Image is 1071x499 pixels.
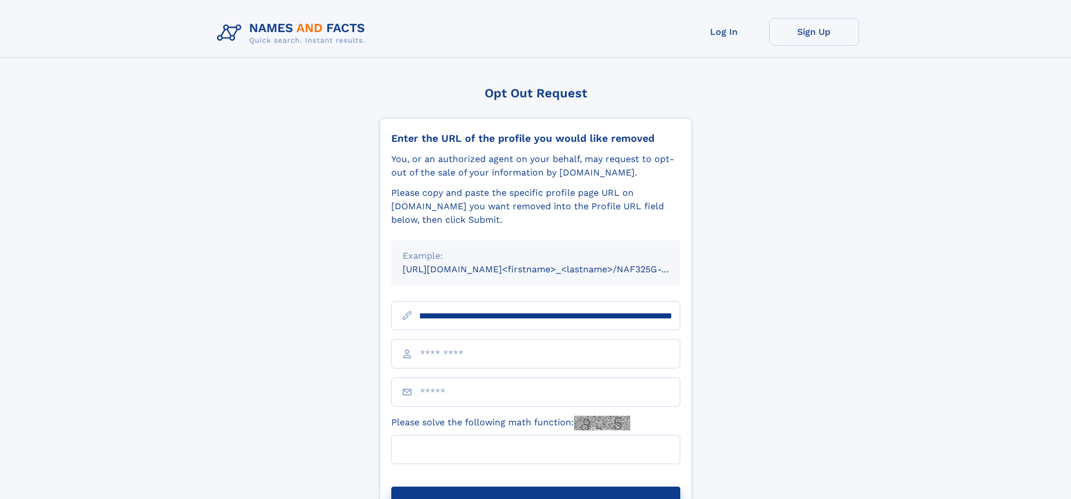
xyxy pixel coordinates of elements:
[391,132,680,145] div: Enter the URL of the profile you would like removed
[403,264,702,275] small: [URL][DOMAIN_NAME]<firstname>_<lastname>/NAF325G-xxxxxxxx
[403,249,669,263] div: Example:
[391,152,680,179] div: You, or an authorized agent on your behalf, may request to opt-out of the sale of your informatio...
[391,186,680,227] div: Please copy and paste the specific profile page URL on [DOMAIN_NAME] you want removed into the Pr...
[679,18,769,46] a: Log In
[391,416,630,430] label: Please solve the following math function:
[769,18,859,46] a: Sign Up
[213,18,374,48] img: Logo Names and Facts
[379,86,692,100] div: Opt Out Request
